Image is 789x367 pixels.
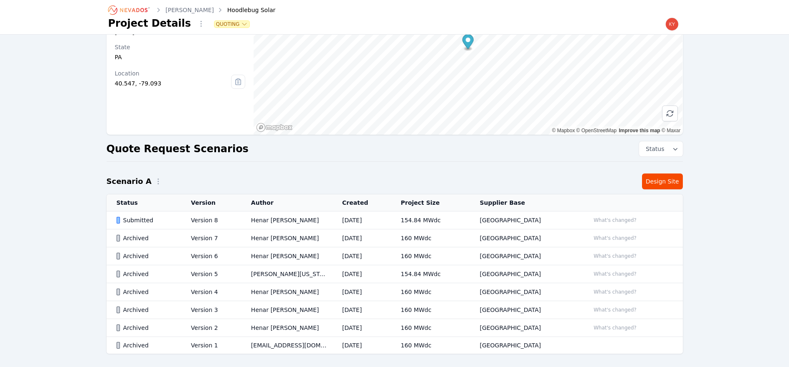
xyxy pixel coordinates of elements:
td: [DATE] [332,301,391,319]
div: Hoodlebug Solar [216,6,276,14]
th: Status [107,194,181,211]
th: Created [332,194,391,211]
div: Archived [117,324,177,332]
div: Archived [117,270,177,278]
button: What's changed? [590,234,640,243]
a: Maxar [662,128,681,133]
th: Supplier Base [470,194,580,211]
td: 160 MWdc [391,283,470,301]
td: 160 MWdc [391,229,470,247]
td: Henar [PERSON_NAME] [241,319,332,337]
a: [PERSON_NAME] [166,6,214,14]
td: [GEOGRAPHIC_DATA] [470,301,580,319]
div: Location [115,69,231,78]
td: [DATE] [332,319,391,337]
td: 154.84 MWdc [391,211,470,229]
td: [DATE] [332,283,391,301]
div: State [115,43,246,51]
tr: ArchivedVersion 2Henar [PERSON_NAME][DATE]160 MWdc[GEOGRAPHIC_DATA]What's changed? [107,319,683,337]
img: kyle.macdougall@nevados.solar [665,18,679,31]
span: Status [642,145,665,153]
td: Version 6 [181,247,241,265]
th: Project Size [391,194,470,211]
td: [GEOGRAPHIC_DATA] [470,319,580,337]
button: Quoting [214,21,250,28]
button: What's changed? [590,287,640,297]
tr: ArchivedVersion 7Henar [PERSON_NAME][DATE]160 MWdc[GEOGRAPHIC_DATA]What's changed? [107,229,683,247]
div: Archived [117,306,177,314]
td: 160 MWdc [391,247,470,265]
td: Version 1 [181,337,241,354]
button: What's changed? [590,269,640,279]
button: What's changed? [590,251,640,261]
td: Henar [PERSON_NAME] [241,229,332,247]
a: Mapbox [552,128,575,133]
a: OpenStreetMap [576,128,617,133]
td: [GEOGRAPHIC_DATA] [470,283,580,301]
button: Status [639,141,683,156]
td: [DATE] [332,211,391,229]
button: What's changed? [590,216,640,225]
td: [PERSON_NAME][US_STATE] [241,265,332,283]
td: [DATE] [332,265,391,283]
td: Version 4 [181,283,241,301]
h2: Quote Request Scenarios [107,142,249,156]
td: Version 8 [181,211,241,229]
td: [GEOGRAPHIC_DATA] [470,247,580,265]
h1: Project Details [108,17,191,30]
tr: ArchivedVersion 5[PERSON_NAME][US_STATE][DATE]154.84 MWdc[GEOGRAPHIC_DATA]What's changed? [107,265,683,283]
td: Version 5 [181,265,241,283]
button: What's changed? [590,323,640,332]
td: 160 MWdc [391,319,470,337]
td: 160 MWdc [391,337,470,354]
div: 40.547, -79.093 [115,79,231,88]
div: Submitted [117,216,177,224]
td: [DATE] [332,229,391,247]
td: Version 3 [181,301,241,319]
tr: ArchivedVersion 1[EMAIL_ADDRESS][DOMAIN_NAME][DATE]160 MWdc[GEOGRAPHIC_DATA] [107,337,683,354]
a: Design Site [642,173,683,189]
tr: ArchivedVersion 6Henar [PERSON_NAME][DATE]160 MWdc[GEOGRAPHIC_DATA]What's changed? [107,247,683,265]
td: Henar [PERSON_NAME] [241,301,332,319]
tr: ArchivedVersion 3Henar [PERSON_NAME][DATE]160 MWdc[GEOGRAPHIC_DATA]What's changed? [107,301,683,319]
th: Version [181,194,241,211]
td: [GEOGRAPHIC_DATA] [470,229,580,247]
div: Archived [117,234,177,242]
nav: Breadcrumb [108,3,276,17]
a: Mapbox homepage [256,123,293,132]
td: [GEOGRAPHIC_DATA] [470,211,580,229]
td: 160 MWdc [391,301,470,319]
td: [DATE] [332,337,391,354]
div: Map marker [463,34,474,51]
th: Author [241,194,332,211]
td: Version 2 [181,319,241,337]
td: Henar [PERSON_NAME] [241,283,332,301]
td: Henar [PERSON_NAME] [241,247,332,265]
tr: ArchivedVersion 4Henar [PERSON_NAME][DATE]160 MWdc[GEOGRAPHIC_DATA]What's changed? [107,283,683,301]
div: Archived [117,288,177,296]
td: [DATE] [332,247,391,265]
div: Archived [117,341,177,349]
td: Henar [PERSON_NAME] [241,211,332,229]
td: [GEOGRAPHIC_DATA] [470,337,580,354]
td: 154.84 MWdc [391,265,470,283]
div: PA [115,53,246,61]
td: [EMAIL_ADDRESS][DOMAIN_NAME] [241,337,332,354]
tr: SubmittedVersion 8Henar [PERSON_NAME][DATE]154.84 MWdc[GEOGRAPHIC_DATA]What's changed? [107,211,683,229]
td: [GEOGRAPHIC_DATA] [470,265,580,283]
a: Improve this map [619,128,660,133]
td: Version 7 [181,229,241,247]
div: Archived [117,252,177,260]
button: What's changed? [590,305,640,314]
h2: Scenario A [107,176,152,187]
